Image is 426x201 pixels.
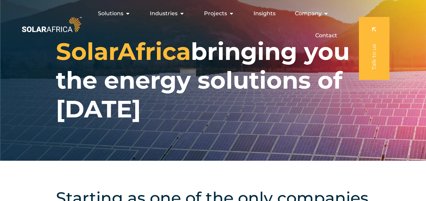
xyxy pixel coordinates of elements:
span: Industries [150,9,178,18]
span: SolarAfrica [56,37,191,66]
span: Company [295,9,322,18]
div: Menu Toggle [83,7,343,42]
a: Insights [253,9,276,18]
nav: Menu [83,7,343,42]
a: Contact [315,31,337,40]
span: Projects [204,9,227,18]
span: Solutions [98,9,123,18]
h1: bringing you the energy solutions of [DATE] [56,37,370,124]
